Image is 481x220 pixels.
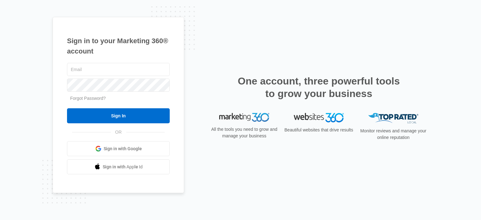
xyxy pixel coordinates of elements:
span: Sign in with Apple Id [103,164,143,170]
p: Beautiful websites that drive results [284,127,354,133]
span: OR [111,129,126,136]
p: Monitor reviews and manage your online reputation [358,128,428,141]
img: Top Rated Local [368,113,418,123]
a: Forgot Password? [70,96,106,101]
input: Email [67,63,170,76]
a: Sign in with Google [67,141,170,156]
p: All the tools you need to grow and manage your business [209,126,279,139]
a: Sign in with Apple Id [67,159,170,174]
h2: One account, three powerful tools to grow your business [236,75,402,100]
input: Sign In [67,108,170,123]
img: Websites 360 [294,113,344,122]
span: Sign in with Google [104,146,142,152]
img: Marketing 360 [219,113,269,122]
h1: Sign in to your Marketing 360® account [67,36,170,56]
